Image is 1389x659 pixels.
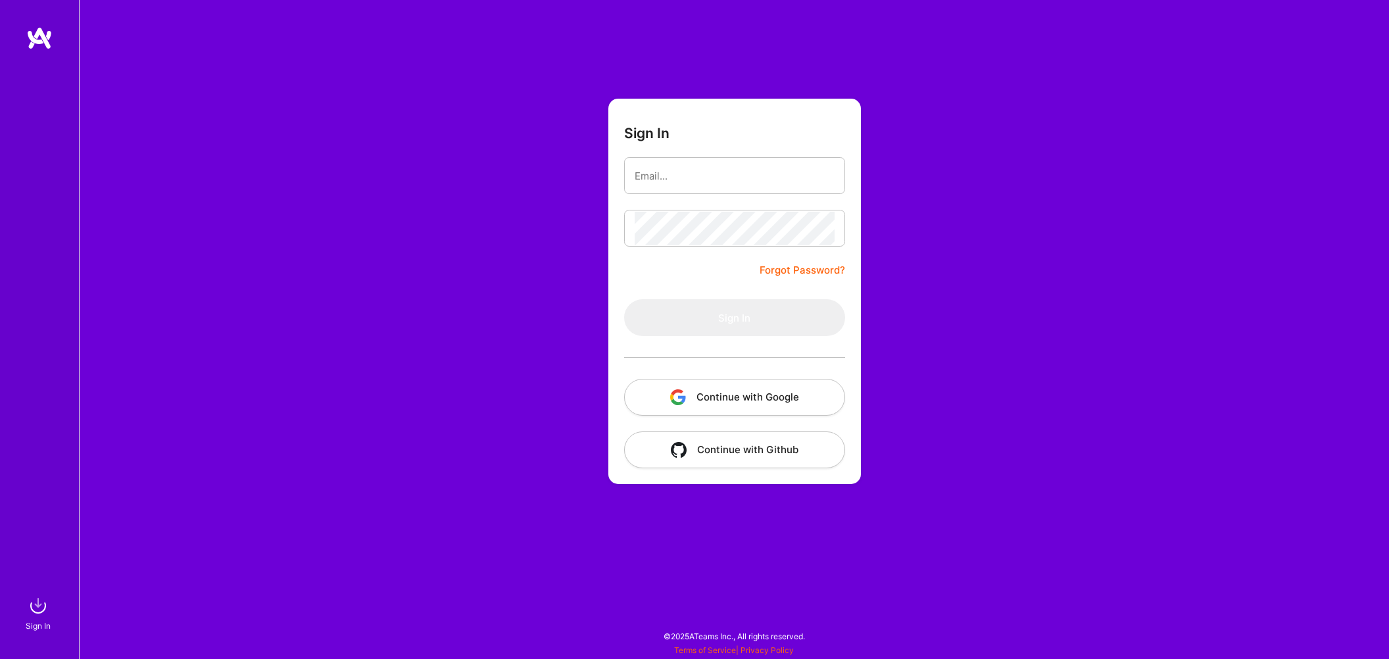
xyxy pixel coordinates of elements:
[28,593,51,633] a: sign inSign In
[624,125,670,141] h3: Sign In
[674,645,736,655] a: Terms of Service
[624,431,845,468] button: Continue with Github
[671,442,687,458] img: icon
[624,299,845,336] button: Sign In
[26,26,53,50] img: logo
[25,593,51,619] img: sign in
[670,389,686,405] img: icon
[741,645,794,655] a: Privacy Policy
[760,262,845,278] a: Forgot Password?
[26,619,51,633] div: Sign In
[674,645,794,655] span: |
[624,379,845,416] button: Continue with Google
[635,159,835,193] input: Email...
[79,620,1389,652] div: © 2025 ATeams Inc., All rights reserved.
